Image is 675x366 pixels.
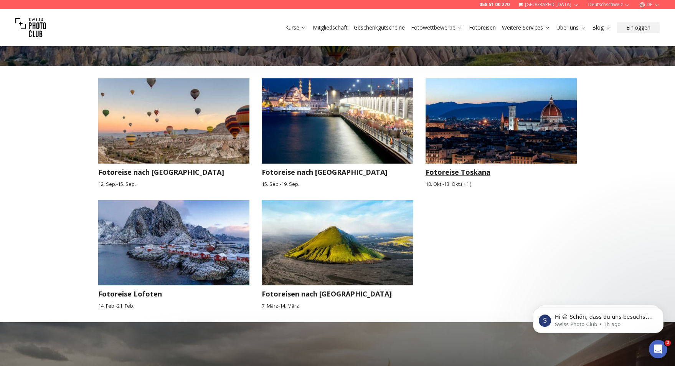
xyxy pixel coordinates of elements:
[469,24,496,31] a: Fotoreisen
[589,22,614,33] button: Blog
[262,78,413,188] a: Fotoreise nach IstanbulFotoreise nach [GEOGRAPHIC_DATA]15. Sep.-19. Sep.
[466,22,499,33] button: Fotoreisen
[262,302,413,310] small: 7. März - 14. März
[98,302,250,310] small: 14. Feb. - 21. Feb.
[426,78,577,164] img: Fotoreise Toskana
[351,22,408,33] button: Geschenkgutscheine
[254,196,421,290] img: Fotoreisen nach Island
[98,288,250,299] h3: Fotoreise Lofoten
[411,24,463,31] a: Fotowettbewerbe
[354,24,405,31] a: Geschenkgutscheine
[262,167,413,177] h3: Fotoreise nach [GEOGRAPHIC_DATA]
[556,24,586,31] a: Über uns
[98,181,250,188] small: 12. Sep. - 15. Sep.
[98,167,250,177] h3: Fotoreise nach [GEOGRAPHIC_DATA]
[282,22,310,33] button: Kurse
[665,340,671,346] span: 2
[479,2,510,8] a: 058 51 00 270
[310,22,351,33] button: Mitgliedschaft
[502,24,550,31] a: Weitere Services
[522,291,675,345] iframe: Intercom notifications message
[262,181,413,188] small: 15. Sep. - 19. Sep.
[262,200,413,310] a: Fotoreisen nach IslandFotoreisen nach [GEOGRAPHIC_DATA]7. März-14. März
[91,196,257,290] img: Fotoreise Lofoten
[285,24,307,31] a: Kurse
[499,22,553,33] button: Weitere Services
[408,22,466,33] button: Fotowettbewerbe
[426,78,577,188] a: Fotoreise ToskanaFotoreise Toskana10. Okt.-13. Okt.( +1 )
[262,288,413,299] h3: Fotoreisen nach [GEOGRAPHIC_DATA]
[98,200,250,310] a: Fotoreise LofotenFotoreise Lofoten14. Feb.-21. Feb.
[649,340,667,358] iframe: Intercom live chat
[15,12,46,43] img: Swiss photo club
[617,22,660,33] button: Einloggen
[592,24,611,31] a: Blog
[426,181,577,188] small: 10. Okt. - 13. Okt. ( + 1 )
[91,74,257,168] img: Fotoreise nach Kappadokien
[313,24,348,31] a: Mitgliedschaft
[254,74,421,168] img: Fotoreise nach Istanbul
[98,78,250,188] a: Fotoreise nach KappadokienFotoreise nach [GEOGRAPHIC_DATA]12. Sep.-15. Sep.
[426,167,577,177] h3: Fotoreise Toskana
[553,22,589,33] button: Über uns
